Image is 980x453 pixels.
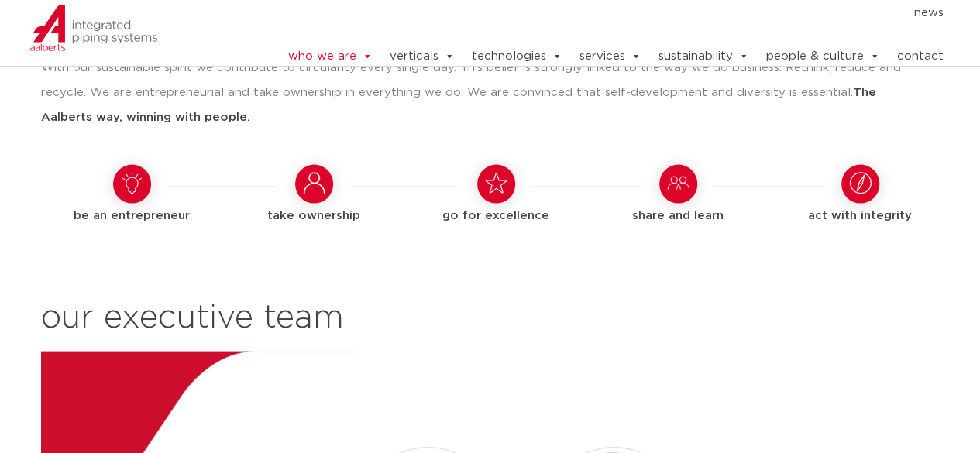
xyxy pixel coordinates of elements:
[413,203,579,228] h5: go for excellence
[231,203,397,228] h5: take ownership
[49,203,215,228] h5: be an entrepreneur
[579,41,641,72] a: services
[471,41,562,72] a: technologies
[240,1,944,26] nav: Menu
[777,203,944,228] h5: act with integrity
[287,41,372,72] a: who we are
[41,55,928,129] p: With our sustainable spirit we contribute to circularity every single day. This belief is strongl...
[896,41,943,72] a: contact
[41,299,951,336] h2: our executive team
[595,203,762,228] h5: share and learn
[658,41,748,72] a: sustainability
[389,41,454,72] a: verticals
[913,1,943,26] a: news
[765,41,879,72] a: people & culture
